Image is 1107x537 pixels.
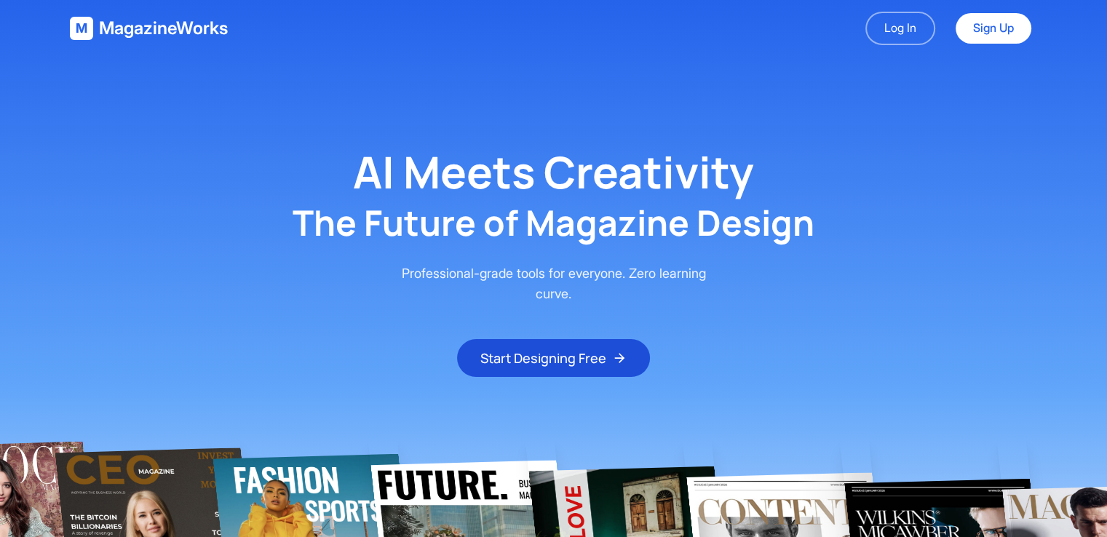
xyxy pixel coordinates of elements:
[457,339,650,377] button: Start Designing Free
[865,12,935,45] a: Log In
[956,13,1031,44] a: Sign Up
[76,18,87,39] span: M
[293,205,814,240] h2: The Future of Magazine Design
[391,263,717,304] p: Professional-grade tools for everyone. Zero learning curve.
[99,17,228,40] span: MagazineWorks
[353,150,754,194] h1: AI Meets Creativity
